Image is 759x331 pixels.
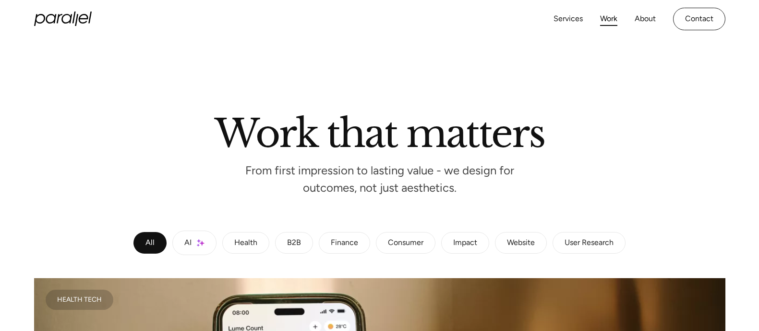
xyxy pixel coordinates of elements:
[57,297,102,302] div: Health Tech
[554,12,583,26] a: Services
[287,240,301,246] div: B2B
[453,240,477,246] div: Impact
[673,8,725,30] a: Contact
[388,240,423,246] div: Consumer
[184,240,192,246] div: AI
[106,115,653,147] h2: Work that matters
[600,12,617,26] a: Work
[565,240,614,246] div: User Research
[507,240,535,246] div: Website
[331,240,358,246] div: Finance
[234,240,257,246] div: Health
[236,167,524,192] p: From first impression to lasting value - we design for outcomes, not just aesthetics.
[145,240,155,246] div: All
[635,12,656,26] a: About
